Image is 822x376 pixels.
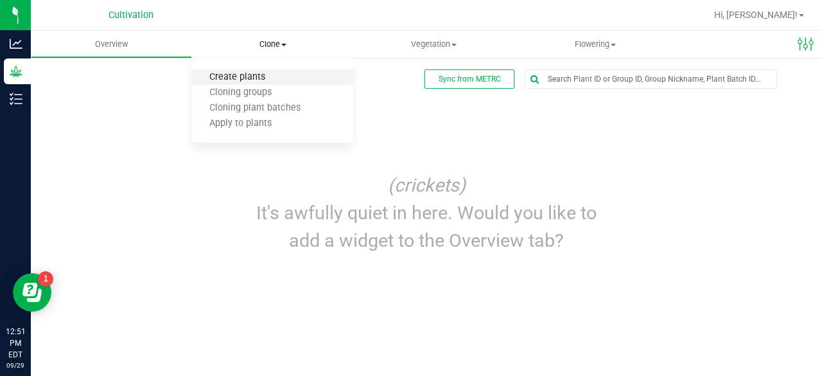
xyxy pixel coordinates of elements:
span: Vegetation [354,39,514,50]
a: Vegetation [353,31,514,58]
p: 12:51 PM EDT [6,326,25,361]
inline-svg: Grow [10,65,22,78]
inline-svg: Analytics [10,37,22,50]
span: Flowering [515,39,675,50]
span: Overview [78,39,145,50]
inline-svg: Inventory [10,93,22,105]
span: Cloning groups [192,87,289,98]
iframe: Resource center unread badge [38,271,53,287]
a: Clone Create plants Cloning groups Cloning plant batches Apply to plants [192,31,353,58]
p: 09/29 [6,361,25,370]
iframe: Resource center [13,273,51,312]
p: It's awfully quiet in here. Would you like to add a widget to the Overview tab? [244,199,608,255]
span: Cultivation [109,10,153,21]
button: Sync from METRC [424,69,514,89]
i: (crickets) [388,174,466,196]
span: Sync from METRC [439,75,501,84]
span: Hi, [PERSON_NAME]! [714,10,798,20]
span: Create plants [192,72,283,83]
span: Clone [192,39,353,50]
a: Overview [31,31,192,58]
input: Search Plant ID or Group ID, Group Nickname, Plant Batch ID... [525,70,776,88]
span: Apply to plants [192,118,289,129]
span: Cloning plant batches [192,103,318,114]
a: Flowering [514,31,676,58]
